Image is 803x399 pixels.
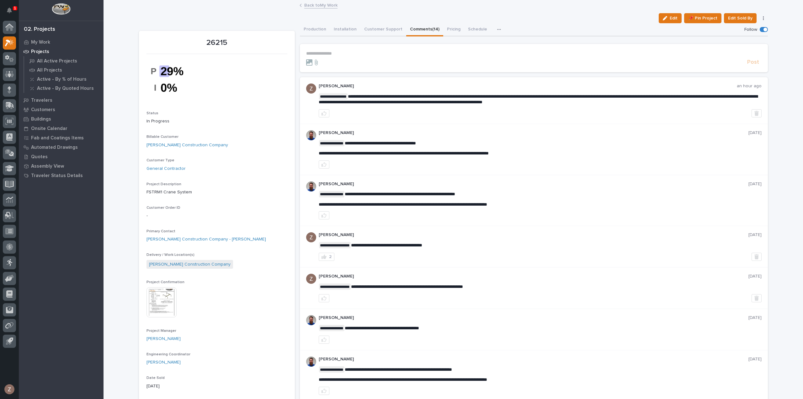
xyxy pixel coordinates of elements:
img: 6hTokn1ETDGPf9BPokIQ [306,181,316,191]
a: [PERSON_NAME] [146,336,181,342]
p: Assembly View [31,164,64,169]
button: like this post [319,294,329,302]
a: Buildings [19,114,104,124]
img: 6hTokn1ETDGPf9BPokIQ [306,130,316,140]
button: Installation [330,23,360,36]
button: 📌 Pin Project [684,13,721,23]
p: Fab and Coatings Items [31,135,84,141]
span: Project Confirmation [146,280,184,284]
span: Customer Order ID [146,206,180,210]
button: 2 [319,253,334,261]
div: 2 [329,255,332,259]
button: Comments (14) [406,23,443,36]
p: All Projects [37,67,62,73]
p: [DATE] [748,130,762,136]
button: Delete post [752,253,762,261]
button: like this post [319,387,329,395]
p: [DATE] [748,357,762,362]
p: Active - By % of Hours [37,77,87,82]
span: Project Description [146,182,181,186]
a: [PERSON_NAME] [146,359,181,366]
p: - [146,213,287,219]
p: Projects [31,49,49,55]
p: [PERSON_NAME] [319,274,748,279]
span: 📌 Pin Project [688,14,717,22]
p: [PERSON_NAME] [319,84,737,89]
a: Assembly View [19,161,104,171]
span: Customer Type [146,159,174,162]
p: Onsite Calendar [31,126,67,132]
button: users-avatar [3,383,16,396]
p: [PERSON_NAME] [319,181,748,187]
p: Traveler Status Details [31,173,83,179]
a: [PERSON_NAME] Construction Company [146,142,228,148]
a: Travelers [19,95,104,105]
div: 02. Projects [24,26,55,33]
a: [PERSON_NAME] Construction Company - [PERSON_NAME] [146,236,266,243]
span: Date Sold [146,376,165,380]
img: 6hTokn1ETDGPf9BPokIQ [306,357,316,367]
img: 6hTokn1ETDGPf9BPokIQ [306,315,316,325]
p: FSTRM1 Crane System [146,189,287,196]
p: Active - By Quoted Hours [37,86,94,91]
button: Customer Support [360,23,406,36]
a: Back toMy Work [304,1,338,8]
p: All Active Projects [37,58,77,64]
button: like this post [319,109,329,117]
img: AGNmyxac9iQmFt5KMn4yKUk2u-Y3CYPXgWg2Ri7a09A=s96-c [306,274,316,284]
p: an hour ago [737,84,762,89]
p: Quotes [31,154,48,160]
a: Projects [19,47,104,56]
p: Customers [31,107,55,113]
p: 1 [14,6,16,10]
p: My Work [31,40,50,45]
a: All Projects [24,66,104,74]
a: Customers [19,105,104,114]
p: Automated Drawings [31,145,78,150]
img: AGNmyxac9iQmFt5KMn4yKUk2u-Y3CYPXgWg2Ri7a09A=s96-c [306,232,316,242]
button: like this post [319,336,329,344]
p: Buildings [31,116,51,122]
span: Billable Customer [146,135,178,139]
a: Quotes [19,152,104,161]
p: Travelers [31,98,52,103]
a: Onsite Calendar [19,124,104,133]
a: Active - By Quoted Hours [24,84,104,93]
button: Post [745,59,762,66]
p: 26215 [146,38,287,47]
button: Edit [659,13,682,23]
button: Schedule [464,23,491,36]
p: In Progress [146,118,287,125]
a: [PERSON_NAME] Construction Company [149,261,231,268]
button: Delete post [752,294,762,302]
p: [DATE] [748,181,762,187]
img: Workspace Logo [52,3,70,15]
a: General Contractor [146,165,186,172]
a: Fab and Coatings Items [19,133,104,143]
span: Engineering Coordinator [146,353,190,356]
span: Edit [670,15,678,21]
a: All Active Projects [24,57,104,65]
span: Primary Contact [146,229,175,233]
span: Delivery / Work Location(s) [146,253,194,257]
p: [PERSON_NAME] [319,130,748,136]
span: Status [146,111,158,115]
a: Traveler Status Details [19,171,104,180]
a: My Work [19,37,104,47]
button: Production [300,23,330,36]
img: AGNmyxac9iQmFt5KMn4yKUk2u-Y3CYPXgWg2Ri7a09A=s96-c [306,84,316,94]
button: Edit Sold By [724,13,757,23]
span: Project Manager [146,329,176,333]
span: Edit Sold By [728,14,752,22]
button: like this post [319,160,329,169]
button: Delete post [752,109,762,117]
div: Notifications1 [8,8,16,18]
img: Nvchi6VMRBIWwmUxcdNTbTm4nOCKX9si5TnwWWg-xFA [146,58,194,101]
button: Notifications [3,4,16,17]
a: Active - By % of Hours [24,75,104,84]
p: [DATE] [146,383,287,390]
p: [PERSON_NAME] [319,232,748,238]
button: like this post [319,211,329,219]
p: [PERSON_NAME] [319,315,748,321]
a: Automated Drawings [19,143,104,152]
